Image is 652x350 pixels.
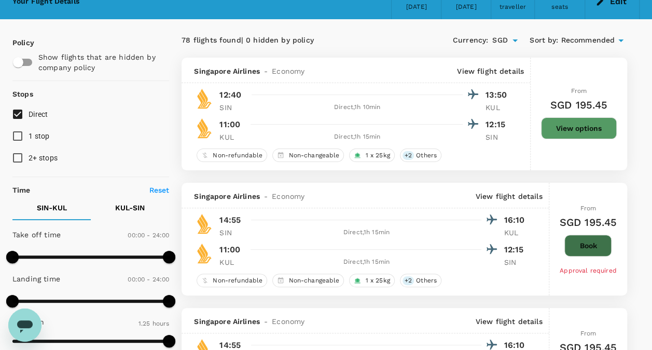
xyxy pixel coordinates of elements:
[12,274,60,284] p: Landing time
[29,132,50,140] span: 1 stop
[485,132,511,142] p: SIN
[530,35,558,46] span: Sort by :
[284,151,343,160] span: Non-changeable
[8,308,41,342] iframe: Button to launch messaging window
[219,118,240,131] p: 11:00
[194,118,215,139] img: SQ
[504,227,530,238] p: KUL
[272,149,344,162] div: Non-changeable
[457,66,524,76] p: View flight details
[500,2,526,12] div: traveller
[349,274,394,287] div: 1 x 25kg
[485,102,511,113] p: KUL
[252,132,463,142] div: Direct , 1h 15min
[219,102,245,113] p: SIN
[12,185,31,195] p: Time
[194,213,215,234] img: SQ
[504,214,530,226] p: 16:10
[550,97,608,113] h6: SGD 195.45
[194,191,260,201] span: Singapore Airlines
[453,35,488,46] span: Currency :
[561,35,615,46] span: Recommended
[260,316,272,327] span: -
[272,274,344,287] div: Non-changeable
[403,151,414,160] span: + 2
[252,257,481,267] div: Direct , 1h 15min
[209,276,267,285] span: Non-refundable
[504,257,530,267] p: SIN
[37,203,67,213] p: SIN - KUL
[476,191,543,201] p: View flight details
[284,276,343,285] span: Non-changeable
[219,89,241,101] p: 12:40
[400,274,441,287] div: +2Others
[260,191,272,201] span: -
[400,149,441,162] div: +2Others
[272,191,304,201] span: Economy
[260,66,272,76] span: -
[219,257,245,267] p: KUL
[149,185,170,195] p: Reset
[194,316,260,327] span: Singapore Airlines
[349,149,394,162] div: 1 x 25kg
[485,89,511,101] p: 13:50
[580,330,596,337] span: From
[182,35,404,46] div: 78 flights found | 0 hidden by policy
[12,90,33,98] strong: Stops
[219,132,245,142] p: KUL
[219,214,241,226] p: 14:55
[272,66,304,76] span: Economy
[272,316,304,327] span: Economy
[197,149,267,162] div: Non-refundable
[560,214,617,231] h6: SGD 195.45
[252,102,463,113] div: Direct , 1h 10min
[29,154,58,162] span: 2+ stops
[38,52,162,73] p: Show flights that are hidden by company policy
[361,151,394,160] span: 1 x 25kg
[194,88,215,109] img: SQ
[571,87,587,95] span: From
[194,243,215,264] img: SQ
[412,151,441,160] span: Others
[406,2,427,12] div: [DATE]
[128,232,169,239] span: 00:00 - 24:00
[551,2,568,12] div: seats
[29,110,48,118] span: Direct
[361,276,394,285] span: 1 x 25kg
[219,227,245,238] p: SIN
[504,244,530,256] p: 12:15
[476,316,543,327] p: View flight details
[560,267,617,274] span: Approval required
[412,276,441,285] span: Others
[508,33,522,48] button: Open
[12,37,22,48] p: Policy
[456,2,477,12] div: [DATE]
[541,117,617,139] button: View options
[209,151,267,160] span: Non-refundable
[580,205,596,212] span: From
[485,118,511,131] p: 12:15
[115,203,145,213] p: KUL - SIN
[252,227,481,238] div: Direct , 1h 15min
[197,274,267,287] div: Non-refundable
[128,276,169,283] span: 00:00 - 24:00
[403,276,414,285] span: + 2
[12,230,61,240] p: Take off time
[138,320,170,327] span: 1.25 hours
[219,244,240,256] p: 11:00
[194,66,260,76] span: Singapore Airlines
[564,235,612,257] button: Book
